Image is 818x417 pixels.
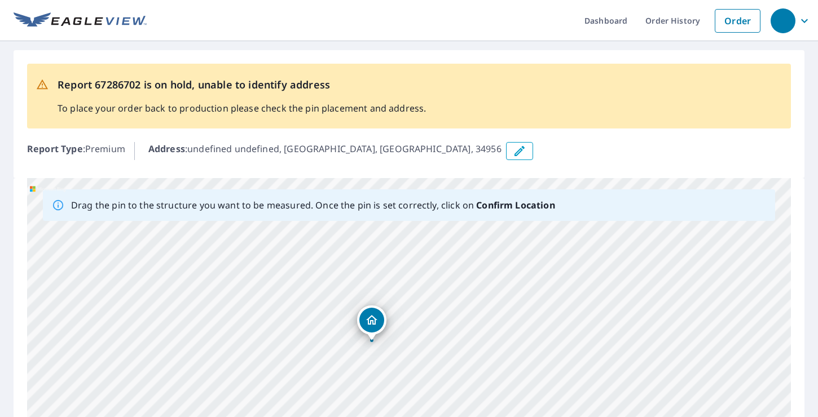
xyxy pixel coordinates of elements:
p: Drag the pin to the structure you want to be measured. Once the pin is set correctly, click on [71,198,555,212]
b: Confirm Location [476,199,555,211]
div: Dropped pin, building 1, Residential property, undefined undefined Indiantown, FL 34956 [357,305,386,340]
p: : undefined undefined, [GEOGRAPHIC_DATA], [GEOGRAPHIC_DATA], 34956 [148,142,502,160]
a: Order [715,9,760,33]
b: Address [148,143,185,155]
img: EV Logo [14,12,147,29]
p: To place your order back to production please check the pin placement and address. [58,101,426,115]
p: Report 67286702 is on hold, unable to identify address [58,77,426,92]
p: : Premium [27,142,125,160]
b: Report Type [27,143,83,155]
